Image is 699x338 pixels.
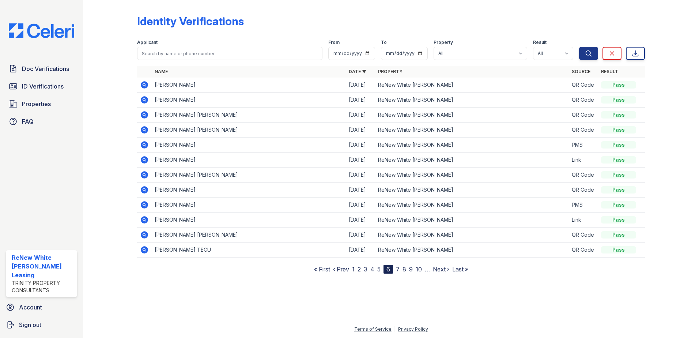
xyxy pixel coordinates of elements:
a: 10 [416,266,422,273]
div: Pass [601,231,636,239]
td: [PERSON_NAME] [152,78,346,93]
td: PMS [569,138,598,153]
div: 6 [383,265,393,274]
a: Sign out [3,318,80,332]
a: 3 [364,266,367,273]
div: Identity Verifications [137,15,244,28]
a: Terms of Service [354,326,392,332]
td: ReNew White [PERSON_NAME] [375,93,569,108]
td: [PERSON_NAME] TECU [152,243,346,258]
td: PMS [569,198,598,213]
div: ReNew White [PERSON_NAME] Leasing [12,253,74,279]
div: Pass [601,201,636,209]
td: [PERSON_NAME] [PERSON_NAME] [152,228,346,243]
td: [DATE] [346,198,375,213]
td: Link [569,213,598,228]
span: Properties [22,99,51,108]
td: ReNew White [PERSON_NAME] [375,243,569,258]
td: [DATE] [346,168,375,183]
td: QR Code [569,123,598,138]
span: FAQ [22,117,34,126]
div: Trinity Property Consultants [12,279,74,294]
a: 4 [370,266,374,273]
a: Source [572,69,590,74]
td: ReNew White [PERSON_NAME] [375,123,569,138]
img: CE_Logo_Blue-a8612792a0a2168367f1c8372b55b34899dd931a85d93a1a3d3e32e68fde9ad4.png [3,23,80,38]
td: ReNew White [PERSON_NAME] [375,138,569,153]
a: 9 [409,266,413,273]
div: Pass [601,171,636,179]
td: QR Code [569,228,598,243]
a: Next › [433,266,449,273]
span: Account [19,303,42,312]
td: [PERSON_NAME] [152,213,346,228]
td: ReNew White [PERSON_NAME] [375,213,569,228]
label: From [328,40,340,45]
a: Property [378,69,403,74]
td: [DATE] [346,153,375,168]
td: [PERSON_NAME] [PERSON_NAME] [152,168,346,183]
td: QR Code [569,183,598,198]
a: Last » [452,266,468,273]
td: QR Code [569,93,598,108]
a: ID Verifications [6,79,77,94]
span: ID Verifications [22,82,64,91]
a: Properties [6,97,77,111]
td: [DATE] [346,228,375,243]
td: [PERSON_NAME] [PERSON_NAME] [152,108,346,123]
label: Applicant [137,40,158,45]
td: [DATE] [346,213,375,228]
td: [PERSON_NAME] [152,153,346,168]
td: [PERSON_NAME] [PERSON_NAME] [152,123,346,138]
td: QR Code [569,243,598,258]
label: To [381,40,387,45]
span: Doc Verifications [22,64,69,73]
td: [PERSON_NAME] [152,138,346,153]
td: QR Code [569,108,598,123]
div: Pass [601,216,636,224]
div: Pass [601,126,636,134]
td: ReNew White [PERSON_NAME] [375,228,569,243]
td: [DATE] [346,243,375,258]
a: Result [601,69,618,74]
div: Pass [601,156,636,164]
td: [DATE] [346,123,375,138]
a: Account [3,300,80,315]
td: [DATE] [346,108,375,123]
label: Result [533,40,547,45]
a: 7 [396,266,400,273]
td: ReNew White [PERSON_NAME] [375,153,569,168]
div: | [394,326,396,332]
span: Sign out [19,320,41,329]
div: Pass [601,141,636,149]
div: Pass [601,186,636,194]
td: QR Code [569,78,598,93]
a: 8 [403,266,406,273]
td: [DATE] [346,183,375,198]
td: [DATE] [346,93,375,108]
td: [DATE] [346,138,375,153]
div: Pass [601,96,636,104]
td: [DATE] [346,78,375,93]
td: [PERSON_NAME] [152,183,346,198]
a: 5 [377,266,381,273]
a: Date ▼ [349,69,366,74]
td: ReNew White [PERSON_NAME] [375,198,569,213]
label: Property [434,40,453,45]
td: ReNew White [PERSON_NAME] [375,108,569,123]
div: Pass [601,246,636,253]
a: Name [155,69,168,74]
td: [PERSON_NAME] [152,93,346,108]
span: … [425,265,430,274]
a: « First [314,266,330,273]
a: Privacy Policy [398,326,428,332]
input: Search by name or phone number [137,47,322,60]
td: ReNew White [PERSON_NAME] [375,183,569,198]
td: [PERSON_NAME] [152,198,346,213]
a: 1 [352,266,355,273]
td: ReNew White [PERSON_NAME] [375,168,569,183]
div: Pass [601,111,636,119]
a: FAQ [6,114,77,129]
a: ‹ Prev [333,266,349,273]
